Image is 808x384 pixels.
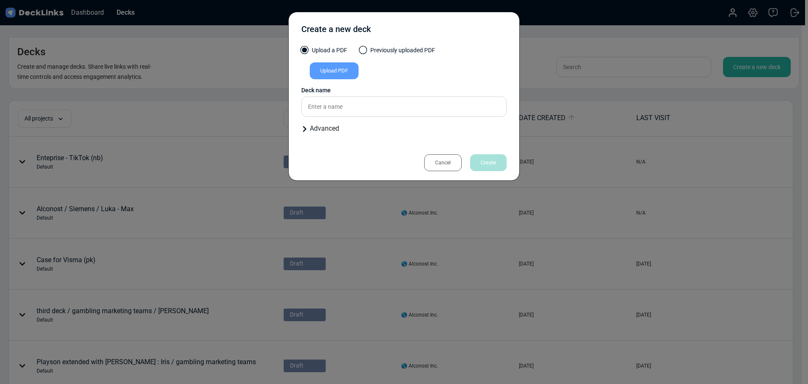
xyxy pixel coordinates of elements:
[301,23,371,40] div: Create a new deck
[301,124,507,134] div: Advanced
[310,62,359,79] div: Upload PDF
[301,46,347,59] label: Upload a PDF
[360,46,435,59] label: Previously uploaded PDF
[301,86,507,95] div: Deck name
[424,154,462,171] div: Cancel
[301,97,507,117] input: Enter a name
